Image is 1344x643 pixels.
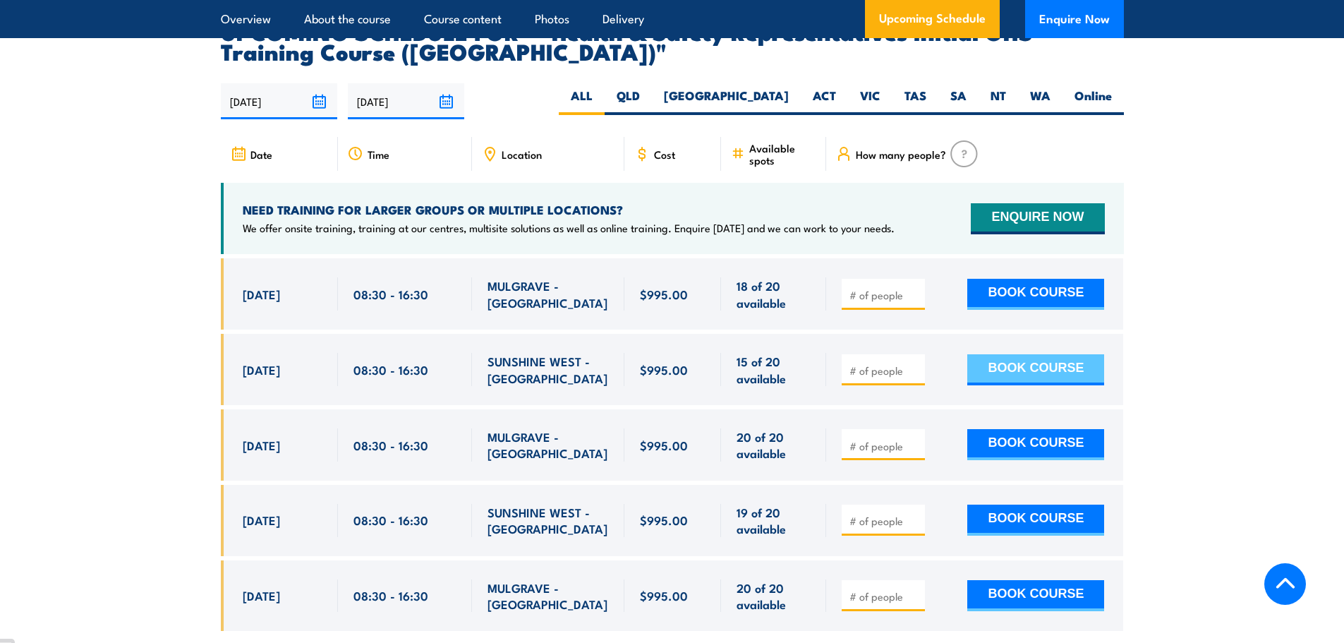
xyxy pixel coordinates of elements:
[221,21,1124,61] h2: UPCOMING SCHEDULE FOR - "Health & Safety Representatives Initial OHS Training Course ([GEOGRAPHIC...
[967,505,1104,536] button: BOOK COURSE
[652,88,801,115] label: [GEOGRAPHIC_DATA]
[979,88,1018,115] label: NT
[488,353,609,386] span: SUNSHINE WEST - [GEOGRAPHIC_DATA]
[559,88,605,115] label: ALL
[353,512,428,528] span: 08:30 - 16:30
[737,277,811,311] span: 18 of 20 available
[849,439,920,453] input: # of people
[640,512,688,528] span: $995.00
[243,286,280,302] span: [DATE]
[348,83,464,119] input: To date
[892,88,938,115] label: TAS
[243,221,895,235] p: We offer onsite training, training at our centres, multisite solutions as well as online training...
[221,83,337,119] input: From date
[971,203,1104,234] button: ENQUIRE NOW
[488,428,609,462] span: MULGRAVE - [GEOGRAPHIC_DATA]
[849,288,920,302] input: # of people
[250,148,272,160] span: Date
[801,88,848,115] label: ACT
[640,437,688,453] span: $995.00
[856,148,946,160] span: How many people?
[502,148,542,160] span: Location
[967,279,1104,310] button: BOOK COURSE
[640,587,688,603] span: $995.00
[737,428,811,462] span: 20 of 20 available
[368,148,389,160] span: Time
[243,512,280,528] span: [DATE]
[488,579,609,613] span: MULGRAVE - [GEOGRAPHIC_DATA]
[353,361,428,378] span: 08:30 - 16:30
[605,88,652,115] label: QLD
[737,353,811,386] span: 15 of 20 available
[353,587,428,603] span: 08:30 - 16:30
[488,277,609,311] span: MULGRAVE - [GEOGRAPHIC_DATA]
[967,429,1104,460] button: BOOK COURSE
[654,148,675,160] span: Cost
[749,142,816,166] span: Available spots
[848,88,892,115] label: VIC
[938,88,979,115] label: SA
[849,363,920,378] input: # of people
[737,504,811,537] span: 19 of 20 available
[967,580,1104,611] button: BOOK COURSE
[640,361,688,378] span: $995.00
[849,589,920,603] input: # of people
[488,504,609,537] span: SUNSHINE WEST - [GEOGRAPHIC_DATA]
[243,202,895,217] h4: NEED TRAINING FOR LARGER GROUPS OR MULTIPLE LOCATIONS?
[243,587,280,603] span: [DATE]
[353,437,428,453] span: 08:30 - 16:30
[353,286,428,302] span: 08:30 - 16:30
[967,354,1104,385] button: BOOK COURSE
[640,286,688,302] span: $995.00
[737,579,811,613] span: 20 of 20 available
[1018,88,1063,115] label: WA
[243,437,280,453] span: [DATE]
[243,361,280,378] span: [DATE]
[849,514,920,528] input: # of people
[1063,88,1124,115] label: Online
